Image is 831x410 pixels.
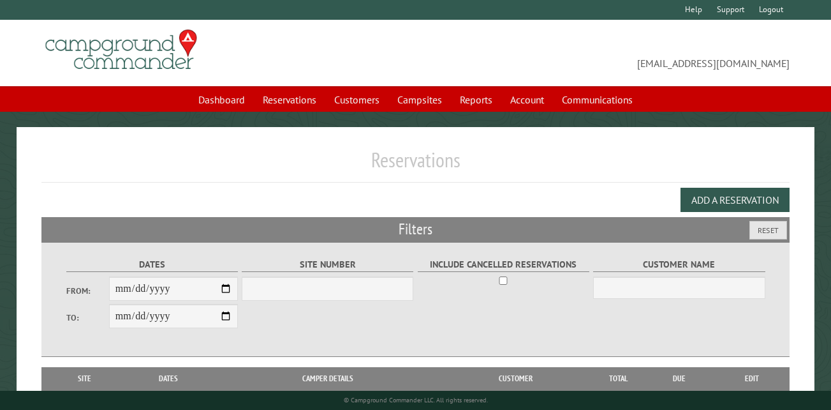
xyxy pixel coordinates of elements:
[749,221,787,239] button: Reset
[680,188,790,212] button: Add a Reservation
[714,367,790,390] th: Edit
[452,87,500,112] a: Reports
[121,367,216,390] th: Dates
[242,257,413,272] label: Site Number
[41,217,790,241] h2: Filters
[416,35,790,71] span: [EMAIL_ADDRESS][DOMAIN_NAME]
[191,87,253,112] a: Dashboard
[255,87,324,112] a: Reservations
[593,257,765,272] label: Customer Name
[327,87,387,112] a: Customers
[66,285,109,297] label: From:
[439,367,593,390] th: Customer
[66,312,109,324] label: To:
[554,87,640,112] a: Communications
[503,87,552,112] a: Account
[418,257,589,272] label: Include Cancelled Reservations
[41,148,790,183] h1: Reservations
[216,367,439,390] th: Camper Details
[41,25,201,75] img: Campground Commander
[390,87,450,112] a: Campsites
[644,367,714,390] th: Due
[344,396,488,404] small: © Campground Commander LLC. All rights reserved.
[66,257,238,272] label: Dates
[48,367,121,390] th: Site
[593,367,644,390] th: Total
